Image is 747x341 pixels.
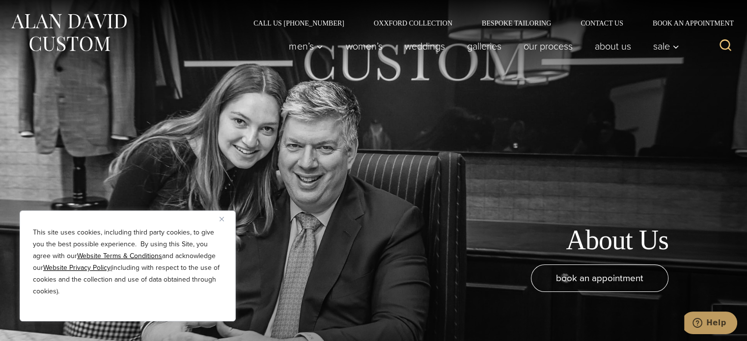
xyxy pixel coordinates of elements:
[556,271,643,285] span: book an appointment
[456,36,512,56] a: Galleries
[33,227,222,297] p: This site uses cookies, including third party cookies, to give you the best possible experience. ...
[77,251,162,261] a: Website Terms & Conditions
[714,34,737,58] button: View Search Form
[239,20,359,26] a: Call Us [PHONE_NUMBER]
[220,213,231,225] button: Close
[642,36,685,56] button: Sale sub menu toggle
[583,36,642,56] a: About Us
[239,20,737,26] nav: Secondary Navigation
[334,36,393,56] a: Women’s
[638,20,737,26] a: Book an Appointment
[393,36,456,56] a: weddings
[278,36,334,56] button: Men’s sub menu toggle
[43,262,111,273] a: Website Privacy Policy
[220,217,224,221] img: Close
[10,11,128,54] img: Alan David Custom
[566,20,638,26] a: Contact Us
[512,36,583,56] a: Our Process
[566,224,668,257] h1: About Us
[531,264,668,292] a: book an appointment
[359,20,467,26] a: Oxxford Collection
[467,20,566,26] a: Bespoke Tailoring
[278,36,685,56] nav: Primary Navigation
[684,312,737,336] iframe: Opens a widget where you can chat to one of our agents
